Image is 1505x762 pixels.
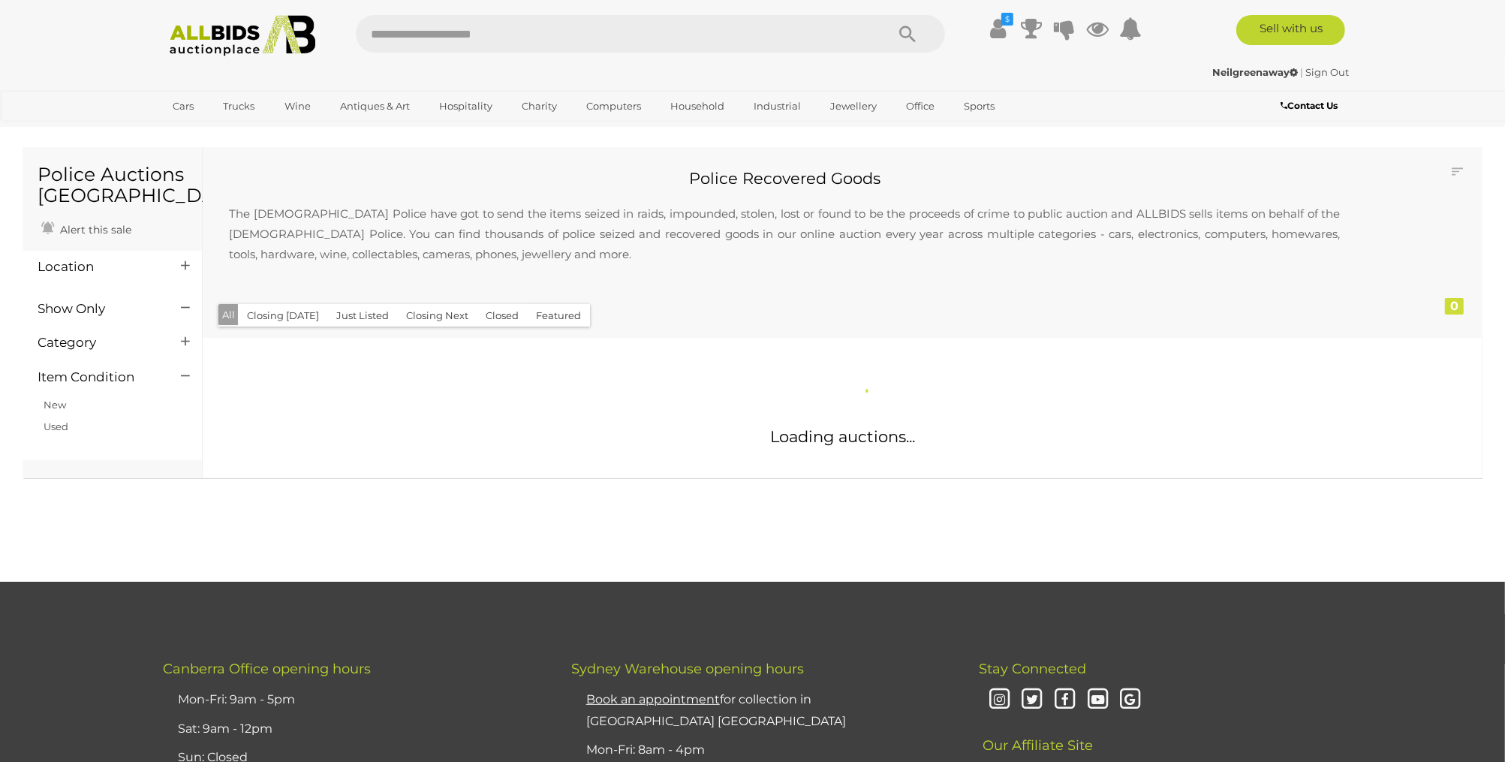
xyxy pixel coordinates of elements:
h2: Police Recovered Goods [214,170,1355,187]
button: Closed [477,304,528,327]
a: Jewellery [820,94,886,119]
a: Wine [275,94,321,119]
li: Mon-Fri: 9am - 5pm [175,685,534,715]
a: Office [896,94,944,119]
span: Sydney Warehouse opening hours [571,661,804,677]
a: New [44,399,66,411]
li: Sat: 9am - 12pm [175,715,534,744]
a: Sign Out [1306,66,1350,78]
a: [GEOGRAPHIC_DATA] [164,119,290,143]
a: Trucks [214,94,265,119]
i: Twitter [1019,687,1046,713]
a: Sell with us [1236,15,1345,45]
span: Canberra Office opening hours [164,661,372,677]
div: 0 [1445,298,1464,315]
a: Contact Us [1281,98,1341,114]
h4: Show Only [38,302,158,316]
a: $ [987,15,1010,42]
img: Allbids.com.au [161,15,324,56]
a: Computers [576,94,651,119]
a: Alert this sale [38,217,135,239]
strong: Neilgreenaway [1213,66,1299,78]
i: $ [1001,13,1013,26]
a: Book an appointmentfor collection in [GEOGRAPHIC_DATA] [GEOGRAPHIC_DATA] [586,692,846,728]
button: Closing [DATE] [238,304,328,327]
button: Just Listed [327,304,398,327]
u: Book an appointment [586,692,720,706]
a: Industrial [744,94,811,119]
i: Google [1118,687,1144,713]
i: Facebook [1052,687,1078,713]
i: Instagram [986,687,1013,713]
span: | [1301,66,1304,78]
span: Stay Connected [979,661,1086,677]
i: Youtube [1085,687,1111,713]
a: Household [661,94,734,119]
a: Charity [512,94,567,119]
a: Cars [164,94,204,119]
h4: Item Condition [38,370,158,384]
a: Neilgreenaway [1213,66,1301,78]
span: Our Affiliate Site [979,715,1093,754]
a: Sports [954,94,1004,119]
a: Hospitality [429,94,502,119]
button: Featured [527,304,590,327]
h4: Location [38,260,158,274]
a: Antiques & Art [330,94,420,119]
h1: Police Auctions [GEOGRAPHIC_DATA] [38,164,187,206]
p: The [DEMOGRAPHIC_DATA] Police have got to send the items seized in raids, impounded, stolen, lost... [214,188,1355,279]
button: Closing Next [397,304,477,327]
b: Contact Us [1281,100,1338,111]
span: Loading auctions... [770,427,915,446]
h4: Category [38,336,158,350]
button: Search [870,15,945,53]
button: All [218,304,239,326]
a: Used [44,420,68,432]
span: Alert this sale [56,223,131,236]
